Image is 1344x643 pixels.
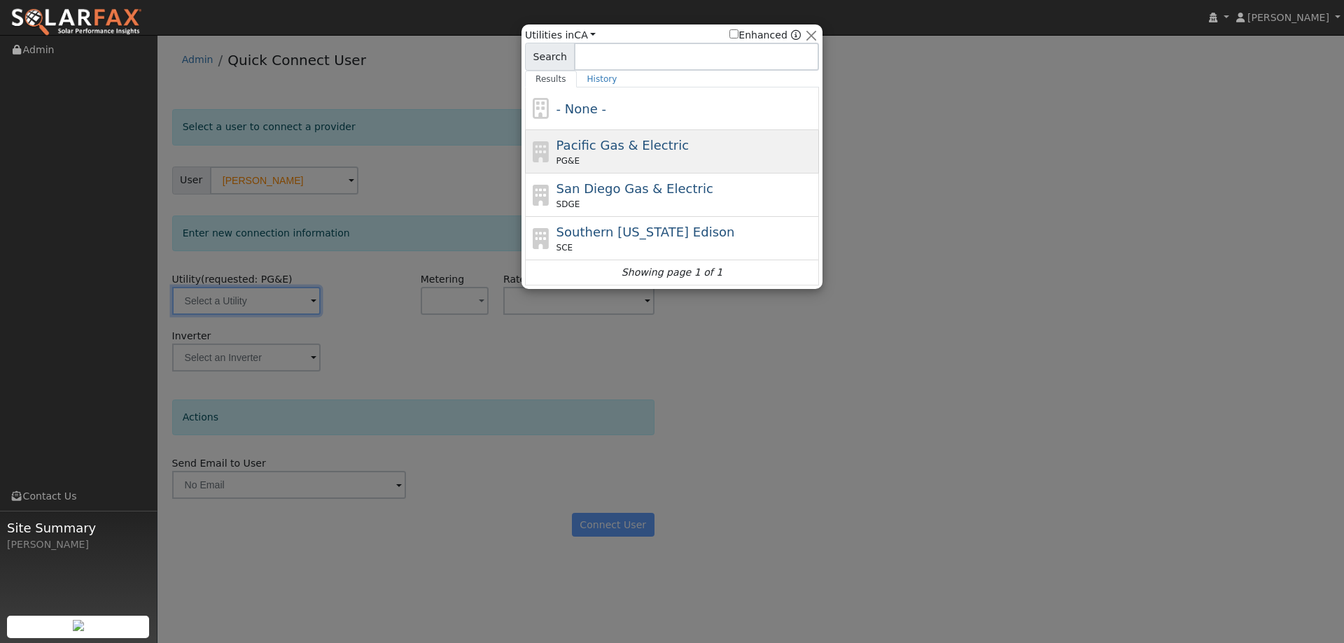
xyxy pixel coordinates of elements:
[73,620,84,631] img: retrieve
[556,225,735,239] span: Southern [US_STATE] Edison
[729,28,787,43] label: Enhanced
[729,28,801,43] span: Show enhanced providers
[622,265,722,280] i: Showing page 1 of 1
[10,8,142,37] img: SolarFax
[556,241,573,254] span: SCE
[7,537,150,552] div: [PERSON_NAME]
[556,101,606,116] span: - None -
[556,181,713,196] span: San Diego Gas & Electric
[1247,12,1329,23] span: [PERSON_NAME]
[556,198,580,211] span: SDGE
[525,71,577,87] a: Results
[556,138,689,153] span: Pacific Gas & Electric
[7,518,150,537] span: Site Summary
[577,71,628,87] a: History
[791,29,801,41] a: Enhanced Providers
[556,155,580,167] span: PG&E
[525,43,575,71] span: Search
[729,29,738,38] input: Enhanced
[574,29,596,41] a: CA
[525,28,596,43] span: Utilities in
